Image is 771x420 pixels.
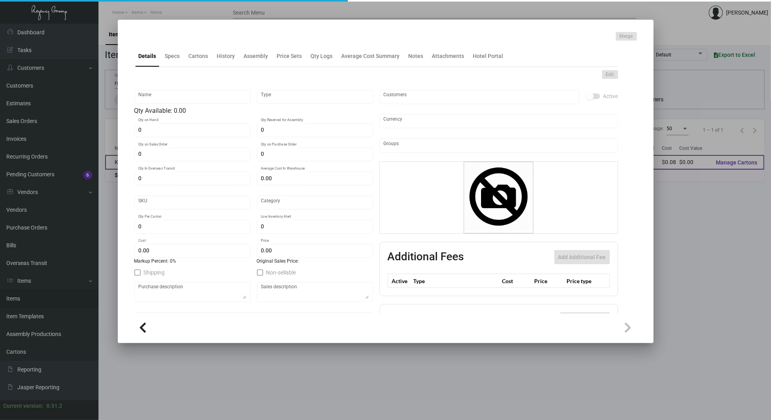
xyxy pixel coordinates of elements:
button: Merge [616,32,637,41]
input: Add new.. [383,142,614,149]
span: Merge [620,33,633,40]
span: Active [603,91,618,101]
button: Edit [602,70,618,79]
h2: Item Vendors [388,312,453,327]
div: Current version: [3,402,43,410]
input: Add new.. [383,94,575,100]
div: Details [139,52,156,60]
div: Assembly [244,52,268,60]
div: Average Cost Summary [342,52,400,60]
button: Add item Vendor [560,312,610,327]
div: Cartons [189,52,208,60]
th: Price [532,274,565,288]
div: Price Sets [277,52,302,60]
span: Shipping [144,268,165,277]
h2: Additional Fees [388,250,464,264]
div: History [217,52,235,60]
button: Add Additional Fee [554,250,610,264]
th: Type [412,274,500,288]
div: Qty Available: 0.00 [134,106,373,116]
div: Hotel Portal [473,52,503,60]
div: Qty Logs [311,52,333,60]
div: 0.51.2 [46,402,62,410]
th: Active [388,274,412,288]
div: Specs [165,52,180,60]
th: Price type [565,274,600,288]
span: Add Additional Fee [558,254,606,260]
th: Cost [500,274,532,288]
span: Non-sellable [266,268,296,277]
div: Attachments [432,52,464,60]
span: Edit [606,71,614,78]
div: Notes [409,52,424,60]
